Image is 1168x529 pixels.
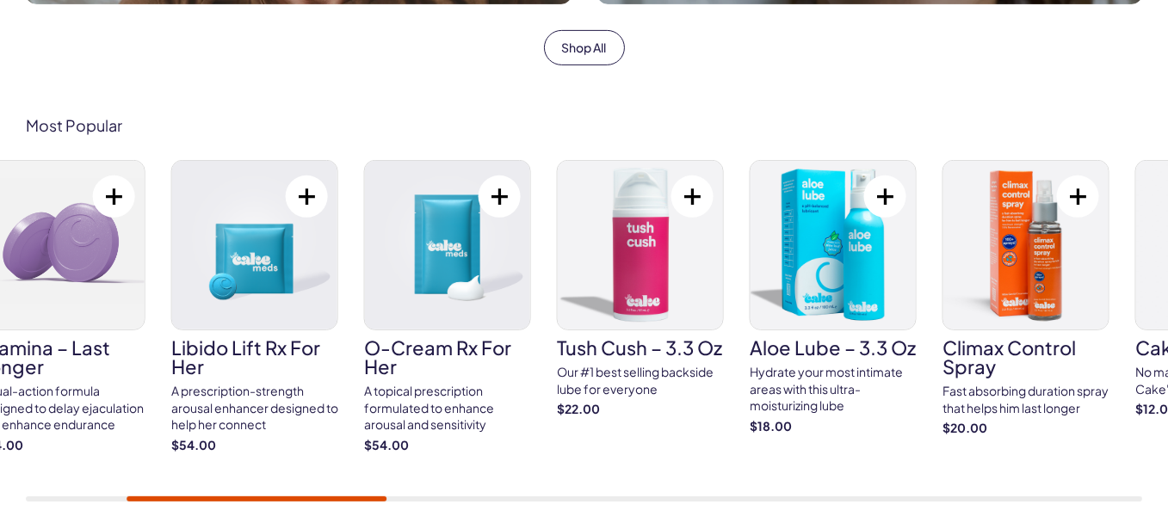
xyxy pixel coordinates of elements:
[942,420,1109,437] strong: $20.00
[364,338,531,376] h3: O-Cream Rx for Her
[171,338,338,376] h3: Libido Lift Rx For Her
[171,160,338,453] a: Libido Lift Rx For Her Libido Lift Rx For Her A prescription-strength arousal enhancer designed t...
[557,401,724,418] strong: $22.00
[172,161,337,329] img: Libido Lift Rx For Her
[750,338,917,357] h3: Aloe Lube – 3.3 oz
[557,160,724,418] a: Tush Cush – 3.3 oz Tush Cush – 3.3 oz Our #1 best selling backside lube for everyone $22.00
[557,364,724,397] div: Our #1 best selling backside lube for everyone
[171,437,338,454] strong: $54.00
[364,160,531,453] a: O-Cream Rx for Her O-Cream Rx for Her A topical prescription formulated to enhance arousal and se...
[750,418,917,435] strong: $18.00
[544,30,625,66] a: Shop All
[364,437,531,454] strong: $54.00
[942,160,1109,437] a: Climax Control Spray Climax Control Spray Fast absorbing duration spray that helps him last longe...
[751,161,916,329] img: Aloe Lube – 3.3 oz
[750,364,917,415] div: Hydrate your most intimate areas with this ultra-moisturizing lube
[364,383,531,434] div: A topical prescription formulated to enhance arousal and sensitivity
[750,160,917,434] a: Aloe Lube – 3.3 oz Aloe Lube – 3.3 oz Hydrate your most intimate areas with this ultra-moisturizi...
[557,338,724,357] h3: Tush Cush – 3.3 oz
[942,338,1109,376] h3: Climax Control Spray
[171,383,338,434] div: A prescription-strength arousal enhancer designed to help her connect
[943,161,1109,329] img: Climax Control Spray
[365,161,530,329] img: O-Cream Rx for Her
[558,161,723,329] img: Tush Cush – 3.3 oz
[942,383,1109,416] div: Fast absorbing duration spray that helps him last longer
